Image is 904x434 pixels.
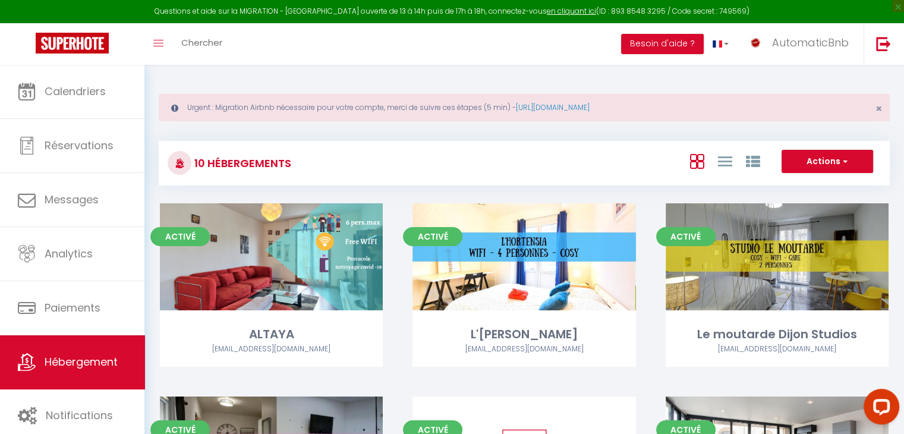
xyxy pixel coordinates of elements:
div: Airbnb [666,344,889,355]
a: en cliquant ici [547,6,596,16]
span: Activé [403,227,462,246]
span: Hébergement [45,354,118,369]
div: Le moutarde Dijon Studios [666,325,889,344]
button: Besoin d'aide ? [621,34,704,54]
a: Editer [489,245,560,269]
a: ... AutomaticBnb [738,23,864,65]
span: Notifications [46,408,113,423]
a: Vue en Box [689,151,704,171]
span: Réservations [45,138,114,153]
h3: 10 Hébergements [191,150,291,177]
span: Paiements [45,300,100,315]
a: [URL][DOMAIN_NAME] [516,102,590,112]
a: Chercher [172,23,231,65]
img: Super Booking [36,33,109,54]
span: Activé [150,227,210,246]
div: L'[PERSON_NAME] [412,325,635,344]
span: Chercher [181,36,222,49]
span: Activé [656,227,716,246]
iframe: LiveChat chat widget [854,384,904,434]
span: Messages [45,192,99,207]
span: Analytics [45,246,93,261]
div: Urgent : Migration Airbnb nécessaire pour votre compte, merci de suivre ces étapes (5 min) - [159,94,890,121]
div: ALTAYA [160,325,383,344]
div: Airbnb [412,344,635,355]
div: Airbnb [160,344,383,355]
span: Calendriers [45,84,106,99]
a: Editer [236,245,307,269]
